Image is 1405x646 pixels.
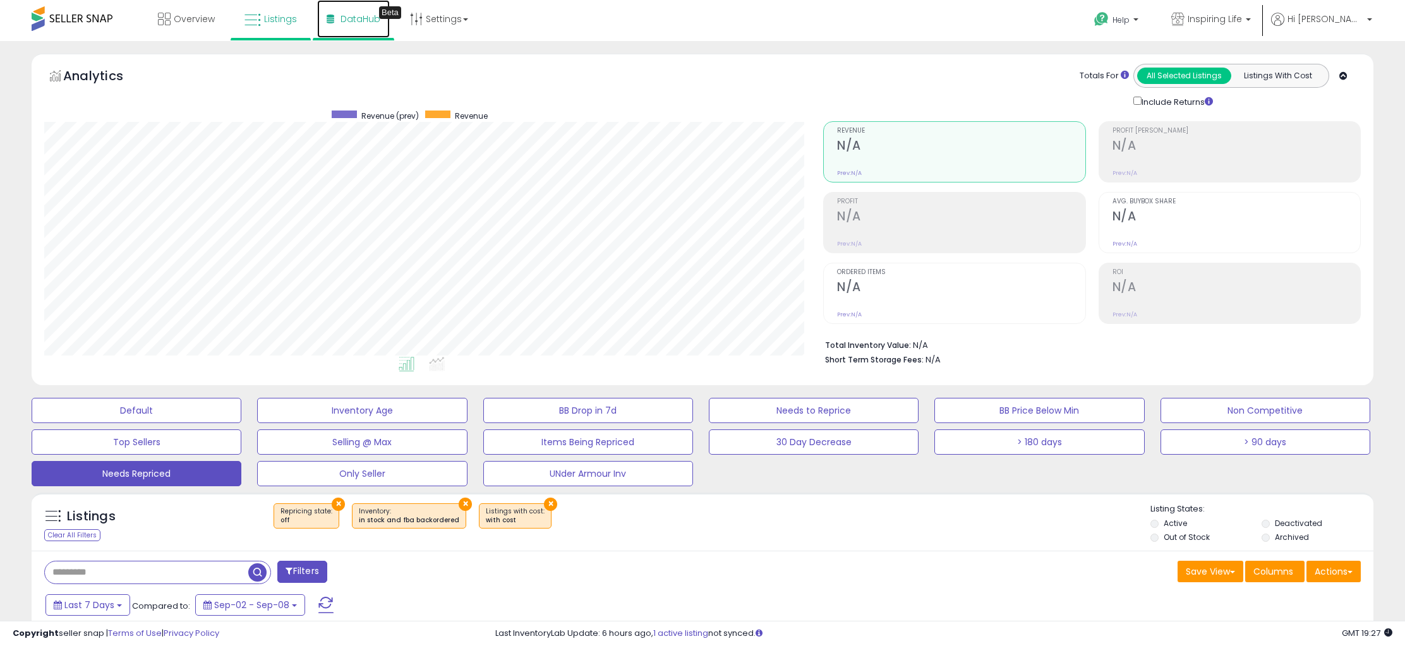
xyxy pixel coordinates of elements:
button: All Selected Listings [1137,68,1231,84]
span: DataHub [341,13,380,25]
strong: Copyright [13,627,59,639]
span: Revenue (prev) [361,111,419,121]
button: Sep-02 - Sep-08 [195,594,305,616]
div: in stock and fba backordered [359,516,459,525]
span: Hi [PERSON_NAME] [1287,13,1363,25]
span: Inspiring Life [1188,13,1242,25]
span: Revenue [455,111,488,121]
div: Include Returns [1124,94,1228,109]
b: Total Inventory Value: [825,340,911,350]
button: Filters [277,561,327,583]
div: Clear All Filters [44,529,100,541]
span: Ordered Items [837,269,1085,276]
small: Prev: N/A [1113,240,1137,248]
div: with cost [486,516,545,525]
button: > 90 days [1161,429,1370,455]
span: Profit [837,198,1085,205]
span: Compared to: [132,600,190,612]
button: Selling @ Max [257,429,467,455]
label: Archived [1275,532,1309,542]
button: × [332,498,345,511]
h2: N/A [837,209,1085,226]
button: × [459,498,472,511]
div: Tooltip anchor [379,6,401,19]
small: Prev: N/A [837,169,862,177]
div: seller snap | | [13,628,219,640]
button: Columns [1245,561,1305,582]
button: Default [32,398,241,423]
li: N/A [825,337,1351,352]
a: Privacy Policy [164,627,219,639]
button: BB Drop in 7d [483,398,693,423]
button: UNder Armour Inv [483,461,693,486]
h2: N/A [1113,138,1360,155]
button: Only Seller [257,461,467,486]
button: Non Competitive [1161,398,1370,423]
span: Help [1113,15,1130,25]
span: Avg. Buybox Share [1113,198,1360,205]
a: Hi [PERSON_NAME] [1271,13,1372,41]
b: Short Term Storage Fees: [825,354,924,365]
button: Save View [1178,561,1243,582]
label: Active [1164,518,1187,529]
div: Last InventoryLab Update: 6 hours ago, not synced. [495,628,1392,640]
a: Terms of Use [108,627,162,639]
small: Prev: N/A [1113,311,1137,318]
button: Listings With Cost [1231,68,1325,84]
span: Revenue [837,128,1085,135]
p: Listing States: [1150,503,1373,515]
span: Overview [174,13,215,25]
button: Needs to Reprice [709,398,919,423]
span: Listings [264,13,297,25]
h5: Listings [67,508,116,525]
span: Last 7 Days [64,599,114,611]
span: Inventory : [359,506,459,525]
span: Listings with cost : [486,506,545,525]
span: Sep-02 - Sep-08 [214,599,289,611]
a: Help [1084,2,1151,41]
span: ROI [1113,269,1360,276]
i: Get Help [1094,11,1109,27]
label: Deactivated [1275,518,1322,529]
h2: N/A [837,280,1085,297]
button: × [544,498,557,511]
span: Repricing state : [280,506,332,525]
small: Prev: N/A [837,311,862,318]
button: 30 Day Decrease [709,429,919,455]
div: Totals For [1080,70,1129,82]
label: Out of Stock [1164,532,1210,542]
a: 1 active listing [653,627,708,639]
div: off [280,516,332,525]
button: Inventory Age [257,398,467,423]
span: N/A [926,354,941,366]
h2: N/A [837,138,1085,155]
button: BB Price Below Min [934,398,1144,423]
button: Top Sellers [32,429,241,455]
button: Items Being Repriced [483,429,693,455]
h2: N/A [1113,209,1360,226]
h2: N/A [1113,280,1360,297]
button: > 180 days [934,429,1144,455]
button: Needs Repriced [32,461,241,486]
span: Profit [PERSON_NAME] [1113,128,1360,135]
button: Actions [1306,561,1361,582]
small: Prev: N/A [1113,169,1137,177]
small: Prev: N/A [837,240,862,248]
span: Columns [1253,565,1293,578]
button: Last 7 Days [45,594,130,616]
span: 2025-09-16 19:27 GMT [1342,627,1392,639]
h5: Analytics [63,67,148,88]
